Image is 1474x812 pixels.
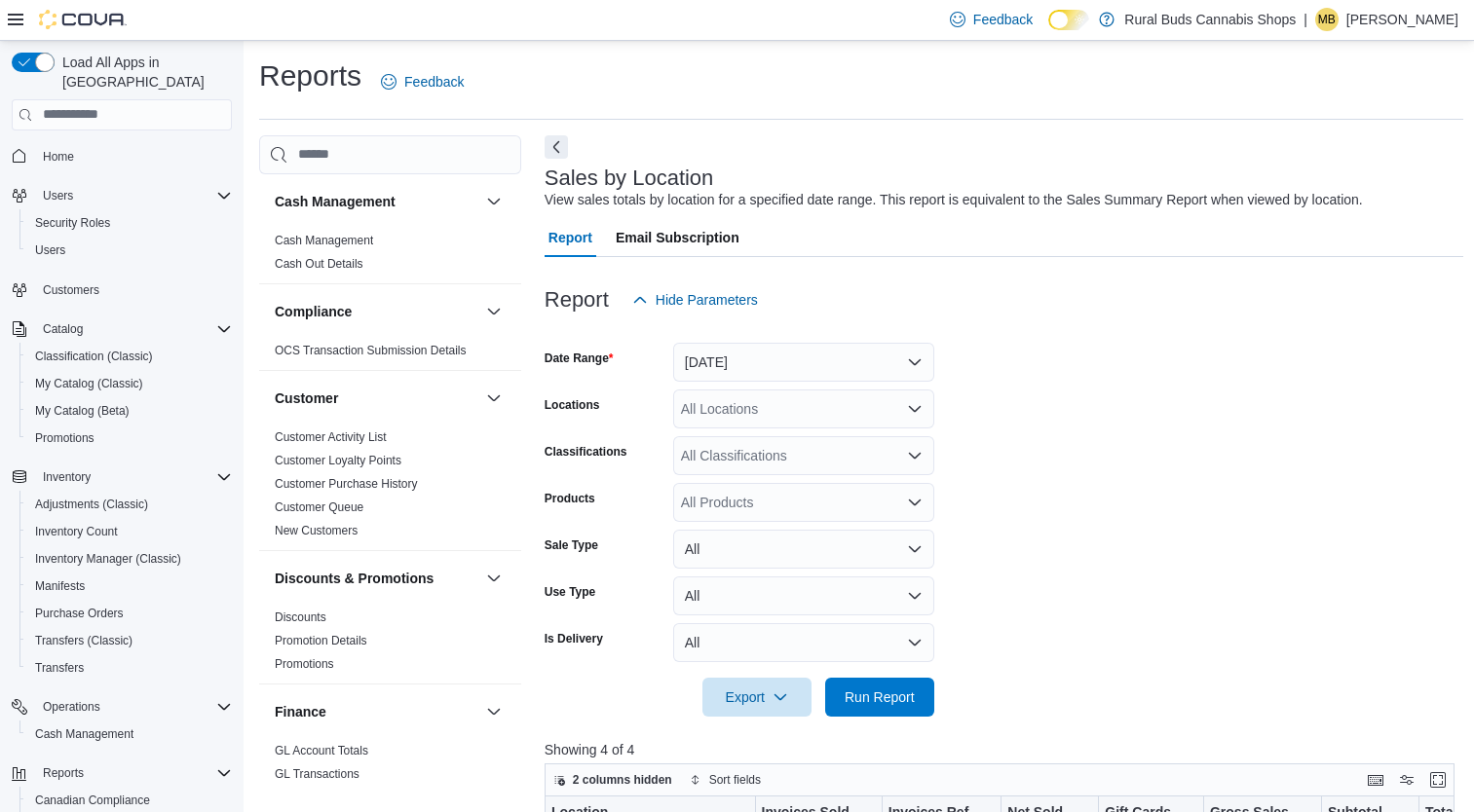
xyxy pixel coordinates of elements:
span: Catalog [43,321,83,337]
div: Michelle Brusse [1315,8,1339,31]
a: Canadian Compliance [27,789,158,812]
a: GL Transactions [275,767,359,781]
span: Manifests [27,574,232,598]
button: Inventory Count [19,518,240,545]
span: Inventory Manager (Classic) [35,551,181,567]
button: Discounts & Promotions [482,567,506,590]
a: Home [35,145,82,168]
span: Customer Activity List [275,429,387,445]
label: Is Delivery [545,631,603,646]
span: Cash Management [27,722,232,746]
span: Dark Mode [1048,30,1049,31]
span: GL Transactions [275,766,359,782]
span: Promotions [275,656,334,672]
span: Promotions [27,426,232,450]
a: Promotions [27,426,102,450]
a: Feedback [373,62,472,101]
h3: Customer [275,388,338,408]
a: Manifests [27,574,93,598]
span: Email Subscription [616,218,739,257]
span: Classification (Classic) [35,349,153,364]
span: Reports [43,765,84,781]
span: Home [35,144,232,168]
button: Home [4,142,240,170]
h3: Compliance [275,302,352,321]
img: Cova [39,10,127,29]
span: Load All Apps in [GEOGRAPHIC_DATA] [55,53,232,92]
label: Classifications [545,444,627,460]
span: Users [27,239,232,262]
button: Catalog [35,317,91,341]
span: Operations [43,699,100,715]
span: Canadian Compliance [35,793,150,808]
span: Inventory Count [35,524,118,539]
a: GL Account Totals [275,744,368,757]
button: Catalog [4,315,240,343]
a: Customer Queue [275,500,363,514]
button: Cash Management [275,192,478,211]
span: Report [548,218,592,257]
button: All [673,530,934,569]
button: Open list of options [907,448,923,463]
span: Catalog [35,317,232,341]
span: Security Roles [27,211,232,235]
span: Inventory Count [27,520,232,543]
input: Dark Mode [1048,10,1089,30]
a: Promotions [275,657,334,671]
span: Cash Out Details [275,256,363,272]
span: Security Roles [35,215,110,231]
button: Operations [4,693,240,720]
button: All [673,623,934,662]
button: Finance [275,702,478,721]
button: Inventory [4,463,240,491]
span: My Catalog (Classic) [35,376,143,391]
p: [PERSON_NAME] [1346,8,1458,31]
button: Purchase Orders [19,600,240,627]
button: Enter fullscreen [1426,768,1450,792]
span: Manifests [35,578,85,594]
button: Next [545,135,568,159]
button: My Catalog (Classic) [19,370,240,397]
button: Export [702,678,812,717]
label: Date Range [545,351,614,366]
button: Discounts & Promotions [275,569,478,588]
span: Inventory [43,469,91,485]
a: Inventory Manager (Classic) [27,547,189,571]
span: Operations [35,695,232,719]
button: Manifests [19,572,240,600]
div: Finance [259,739,521,794]
button: Classification (Classic) [19,343,240,370]
a: Customer Activity List [275,430,387,444]
button: Run Report [825,678,934,717]
button: Compliance [482,300,506,323]
span: My Catalog (Classic) [27,372,232,395]
span: 2 columns hidden [573,772,672,788]
a: Classification (Classic) [27,345,161,368]
span: Feedback [404,72,464,92]
span: Hide Parameters [656,290,758,310]
button: Security Roles [19,209,240,237]
h1: Reports [259,56,361,95]
a: Users [27,239,73,262]
div: Discounts & Promotions [259,606,521,683]
span: Users [43,188,73,203]
button: Users [4,182,240,209]
span: Home [43,149,74,165]
h3: Discounts & Promotions [275,569,434,588]
a: Cash Out Details [275,257,363,271]
span: GL Account Totals [275,743,368,758]
button: Customers [4,276,240,304]
button: Cash Management [482,190,506,213]
span: Transfers [27,656,232,680]
span: Classification (Classic) [27,345,232,368]
button: Promotions [19,424,240,452]
span: Customer Queue [275,499,363,515]
button: Customer [275,388,478,408]
p: Rural Buds Cannabis Shops [1124,8,1296,31]
label: Use Type [545,584,595,600]
button: Transfers (Classic) [19,627,240,654]
button: Adjustments (Classic) [19,491,240,518]
button: Finance [482,700,506,723]
button: Users [35,184,81,207]
button: My Catalog (Beta) [19,397,240,424]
